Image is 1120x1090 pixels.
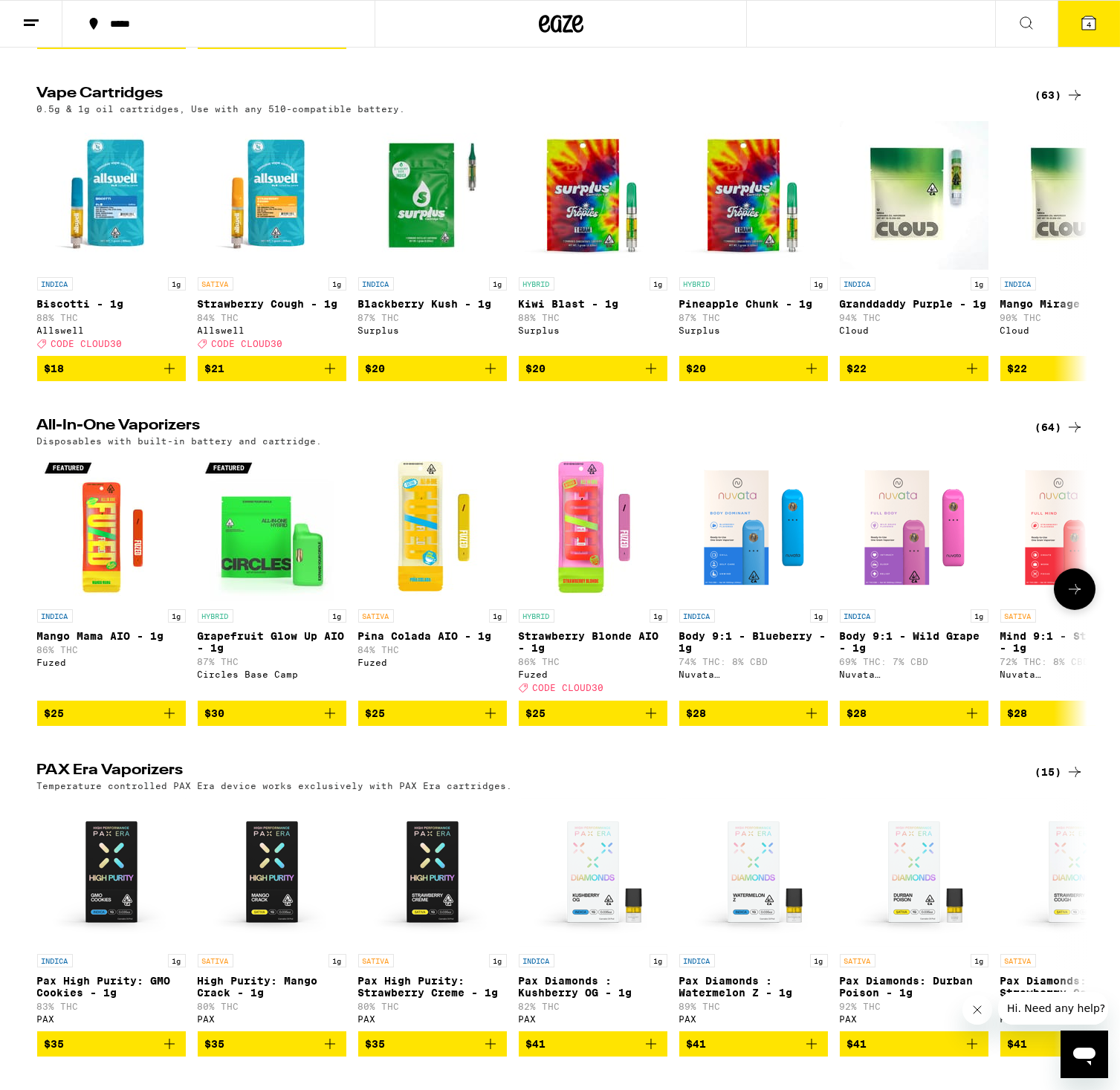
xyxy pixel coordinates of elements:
[198,1014,346,1024] div: PAX
[1087,20,1091,29] span: 4
[679,954,715,967] p: INDICA
[519,657,667,666] p: 86% THC
[358,121,507,356] a: Open page for Blackberry Kush - 1g from Surplus
[37,763,1011,781] h2: PAX Era Vaporizers
[328,954,346,967] p: 1g
[679,121,828,356] a: Open page for Pineapple Chunk - 1g from Surplus
[37,798,186,947] img: PAX - Pax High Purity: GMO Cookies - 1g
[679,975,828,999] p: Pax Diamonds : Watermelon Z - 1g
[526,1038,546,1050] span: $41
[519,453,667,602] img: Fuzed - Strawberry Blonde AIO - 1g
[847,707,867,719] span: $28
[519,325,667,335] div: Surplus
[328,609,346,623] p: 1g
[45,1038,65,1050] span: $35
[679,356,828,381] button: Add to bag
[840,657,988,666] p: 69% THC: 7% CBD
[198,325,346,335] div: Allswell
[198,657,346,666] p: 87% THC
[533,684,604,693] span: CODE CLOUD30
[37,418,1011,436] h2: All-In-One Vaporizers
[198,701,346,726] button: Add to bag
[810,954,828,967] p: 1g
[358,701,507,726] button: Add to bag
[840,1014,988,1024] div: PAX
[519,453,667,700] a: Open page for Strawberry Blonde AIO - 1g from Fuzed
[526,363,546,374] span: $20
[810,277,828,291] p: 1g
[37,975,186,999] p: Pax High Purity: GMO Cookies - 1g
[358,277,394,291] p: INDICA
[519,1002,667,1011] p: 82% THC
[840,313,988,322] p: 94% THC
[37,1031,186,1057] button: Add to bag
[519,313,667,322] p: 88% THC
[168,277,186,291] p: 1g
[198,630,346,654] p: Grapefruit Glow Up AIO - 1g
[679,313,828,322] p: 87% THC
[679,453,828,602] img: Nuvata (CA) - Body 9:1 - Blueberry - 1g
[840,954,875,967] p: SATIVA
[679,798,828,1031] a: Open page for Pax Diamonds : Watermelon Z - 1g from PAX
[679,453,828,700] a: Open page for Body 9:1 - Blueberry - 1g from Nuvata (CA)
[519,669,667,679] div: Fuzed
[358,798,507,1031] a: Open page for Pax High Purity: Strawberry Creme - 1g from PAX
[679,1002,828,1011] p: 89% THC
[198,609,233,623] p: HYBRID
[840,121,988,356] a: Open page for Granddaddy Purple - 1g from Cloud
[1008,1038,1028,1050] span: $41
[519,121,667,270] img: Surplus - Kiwi Blast - 1g
[489,277,507,291] p: 1g
[519,954,554,967] p: INDICA
[37,630,186,642] p: Mango Mama AIO - 1g
[37,436,323,446] p: Disposables with built-in battery and cartridge.
[37,701,186,726] button: Add to bag
[847,1038,867,1050] span: $41
[205,363,225,374] span: $21
[679,669,828,679] div: Nuvata ([GEOGRAPHIC_DATA])
[358,298,507,310] p: Blackberry Kush - 1g
[687,1038,707,1050] span: $41
[37,86,1011,104] h2: Vape Cartridges
[366,363,386,374] span: $20
[650,609,667,623] p: 1g
[358,1002,507,1011] p: 80% THC
[168,954,186,967] p: 1g
[840,669,988,679] div: Nuvata ([GEOGRAPHIC_DATA])
[840,975,988,999] p: Pax Diamonds: Durban Poison - 1g
[519,356,667,381] button: Add to bag
[358,1014,507,1024] div: PAX
[840,325,988,335] div: Cloud
[37,1014,186,1024] div: PAX
[519,298,667,310] p: Kiwi Blast - 1g
[840,356,988,381] button: Add to bag
[1000,954,1036,967] p: SATIVA
[679,701,828,726] button: Add to bag
[519,798,667,1031] a: Open page for Pax Diamonds : Kushberry OG - 1g from PAX
[489,954,507,967] p: 1g
[358,453,507,700] a: Open page for Pina Colada AIO - 1g from Fuzed
[679,1014,828,1024] div: PAX
[847,363,867,374] span: $22
[971,277,988,291] p: 1g
[840,453,988,700] a: Open page for Body 9:1 - Wild Grape - 1g from Nuvata (CA)
[37,121,186,270] img: Allswell - Biscotti - 1g
[840,453,988,602] img: Nuvata (CA) - Body 9:1 - Wild Grape - 1g
[679,277,715,291] p: HYBRID
[37,121,186,356] a: Open page for Biscotti - 1g from Allswell
[37,1002,186,1011] p: 83% THC
[358,325,507,335] div: Surplus
[840,630,988,654] p: Body 9:1 - Wild Grape - 1g
[840,277,875,291] p: INDICA
[358,658,507,667] div: Fuzed
[1000,609,1036,623] p: SATIVA
[519,975,667,999] p: Pax Diamonds : Kushberry OG - 1g
[37,609,73,623] p: INDICA
[1035,418,1084,436] div: (64)
[168,609,186,623] p: 1g
[37,104,406,114] p: 0.5g & 1g oil cartridges, Use with any 510-compatible battery.
[358,313,507,322] p: 87% THC
[37,658,186,667] div: Fuzed
[37,798,186,1031] a: Open page for Pax High Purity: GMO Cookies - 1g from PAX
[840,1002,988,1011] p: 92% THC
